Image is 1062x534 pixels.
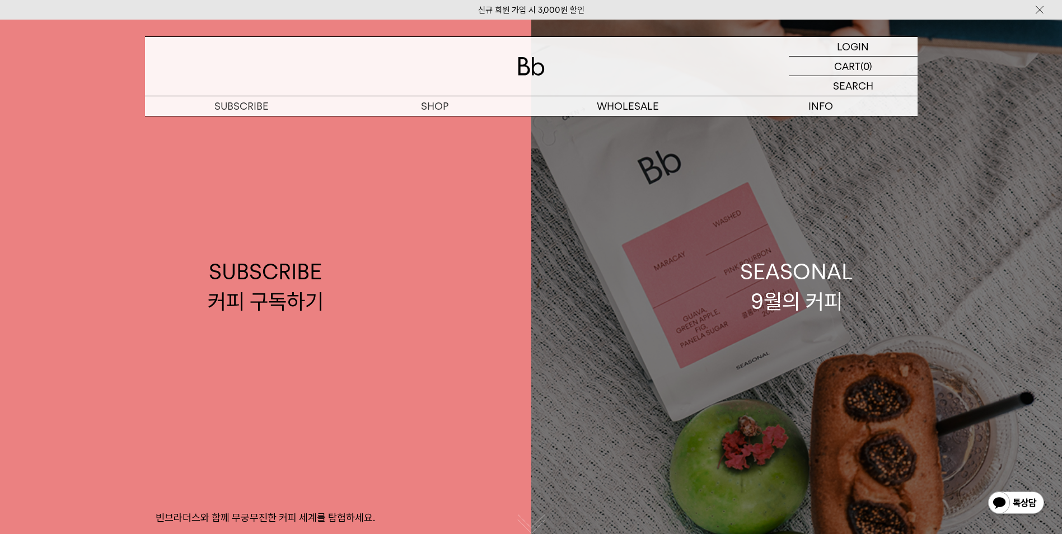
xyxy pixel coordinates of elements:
[478,5,584,15] a: 신규 회원 가입 시 3,000원 할인
[789,37,918,57] a: LOGIN
[518,57,545,76] img: 로고
[834,57,860,76] p: CART
[531,96,724,116] p: WHOLESALE
[145,96,338,116] a: SUBSCRIBE
[837,37,869,56] p: LOGIN
[740,257,853,316] div: SEASONAL 9월의 커피
[208,257,324,316] div: SUBSCRIBE 커피 구독하기
[987,490,1045,517] img: 카카오톡 채널 1:1 채팅 버튼
[724,96,918,116] p: INFO
[338,96,531,116] a: SHOP
[833,76,873,96] p: SEARCH
[789,57,918,76] a: CART (0)
[860,57,872,76] p: (0)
